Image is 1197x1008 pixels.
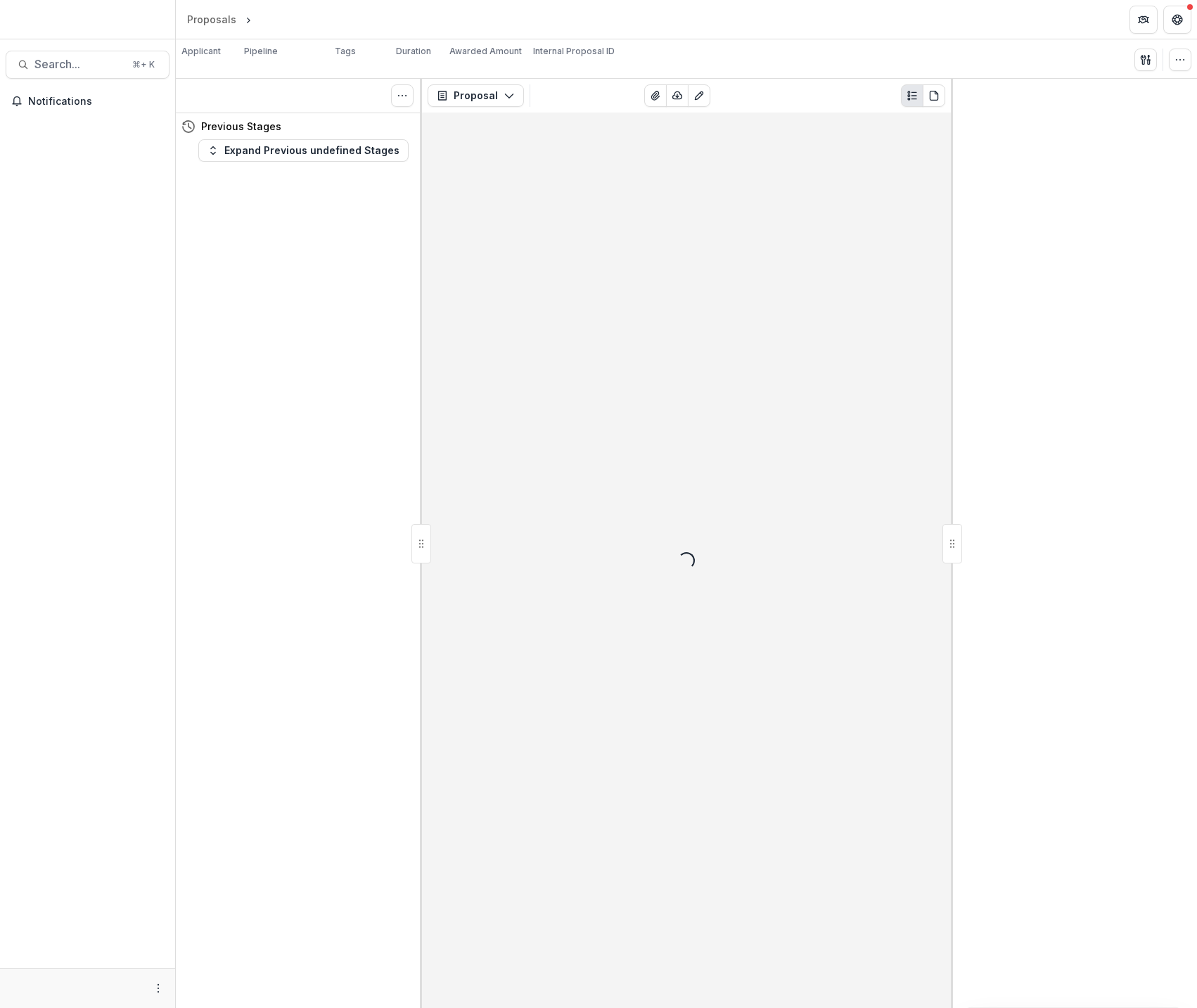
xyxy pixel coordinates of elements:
[181,9,242,30] a: Proposals
[6,90,169,113] button: Notifications
[244,45,278,58] p: Pipeline
[1163,6,1191,34] button: Get Help
[201,119,281,134] h4: Previous Stages
[335,45,356,58] p: Tags
[644,84,667,107] button: View Attached Files
[533,45,615,58] p: Internal Proposal ID
[28,96,164,108] span: Notifications
[198,139,409,162] button: Expand Previous undefined Stages
[396,45,431,58] p: Duration
[1129,6,1158,34] button: Partners
[923,84,945,107] button: PDF view
[688,84,710,107] button: Edit as form
[150,980,167,997] button: More
[391,84,414,107] button: Toggle View Cancelled Tasks
[181,9,314,30] nav: breadcrumb
[187,12,236,27] div: Proposals
[428,84,524,107] button: Proposal
[6,51,169,79] button: Search...
[181,45,221,58] p: Applicant
[901,84,923,107] button: Plaintext view
[129,57,158,72] div: ⌘ + K
[34,58,124,71] span: Search...
[449,45,522,58] p: Awarded Amount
